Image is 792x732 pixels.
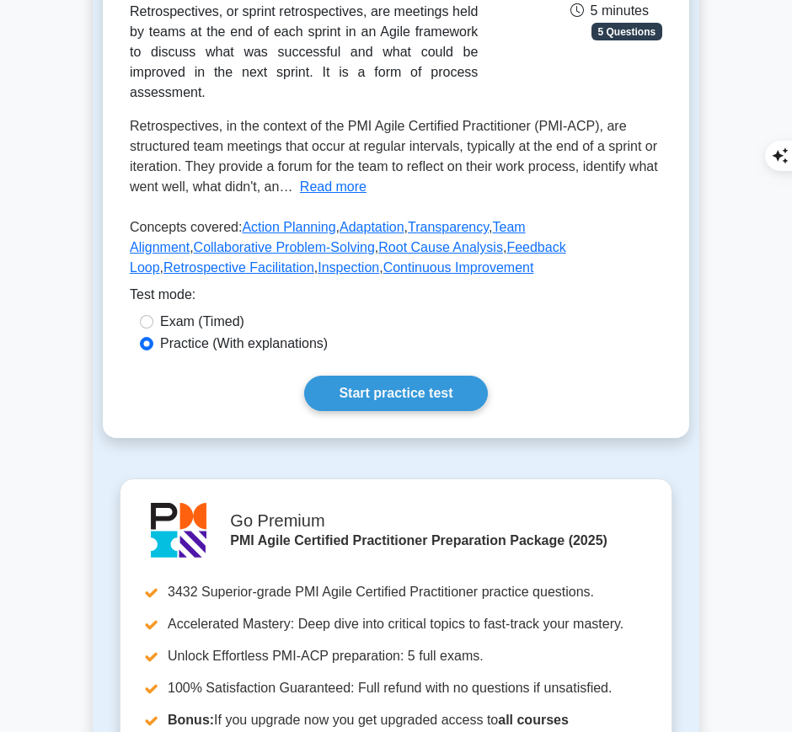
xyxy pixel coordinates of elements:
a: Start practice test [304,376,487,411]
a: Transparency [408,220,489,234]
div: Test mode: [130,285,662,312]
p: Concepts covered: , , , , , , , , , [130,217,662,285]
a: Feedback Loop [130,240,566,275]
a: Root Cause Analysis [378,240,503,254]
a: Retrospective Facilitation [163,260,314,275]
span: Retrospectives, in the context of the PMI Agile Certified Practitioner (PMI-ACP), are structured ... [130,119,658,194]
span: 5 Questions [591,23,662,40]
span: 5 minutes [570,3,649,18]
a: Adaptation [340,220,404,234]
a: Inspection [318,260,379,275]
a: Collaborative Problem-Solving [194,240,375,254]
div: Retrospectives, or sprint retrospectives, are meetings held by teams at the end of each sprint in... [130,2,478,103]
a: Continuous Improvement [383,260,534,275]
button: Read more [300,177,367,197]
a: Action Planning [242,220,335,234]
label: Practice (With explanations) [160,334,328,354]
label: Exam (Timed) [160,312,244,332]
